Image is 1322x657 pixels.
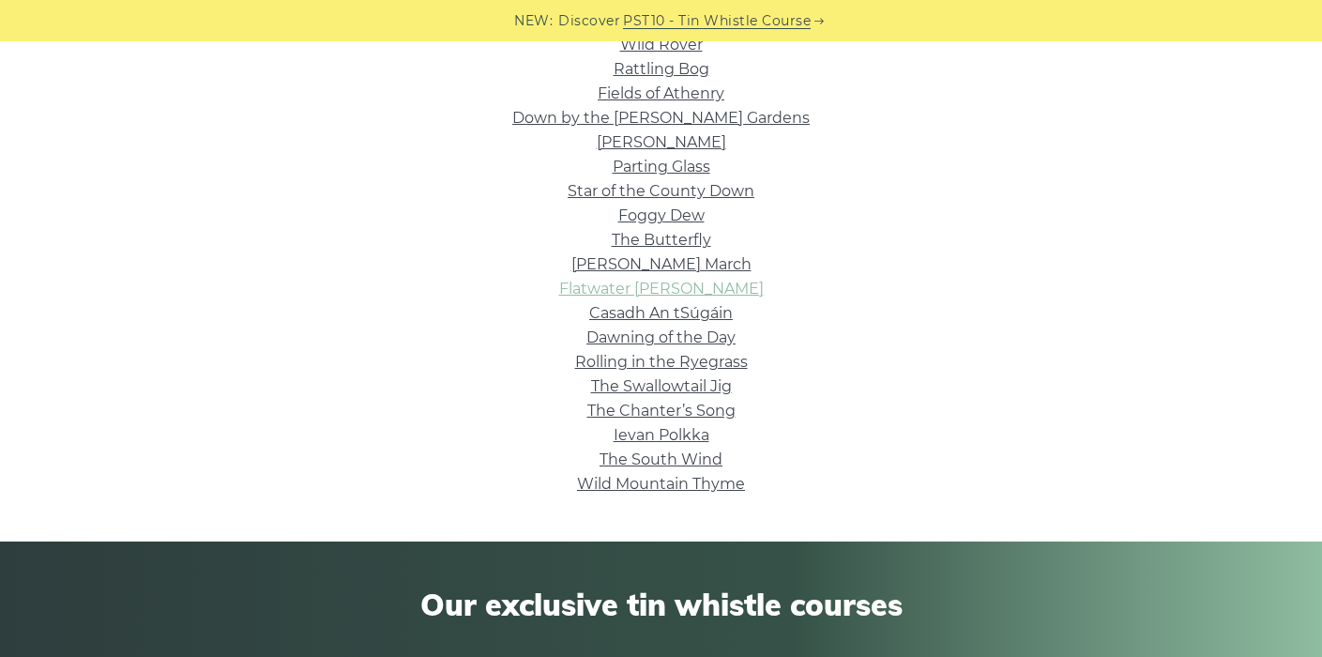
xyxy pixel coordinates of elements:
[589,304,733,322] a: Casadh An tSúgáin
[132,587,1191,622] span: Our exclusive tin whistle courses
[623,10,811,32] a: PST10 - Tin Whistle Course
[571,255,752,273] a: [PERSON_NAME] March
[613,158,710,176] a: Parting Glass
[568,182,754,200] a: Star of the County Down
[600,451,722,468] a: The South Wind
[618,206,705,224] a: Foggy Dew
[620,36,703,53] a: Wild Rover
[559,280,764,298] a: Flatwater [PERSON_NAME]
[586,328,736,346] a: Dawning of the Day
[575,353,748,371] a: Rolling in the Ryegrass
[598,84,724,102] a: Fields of Athenry
[614,426,709,444] a: Ievan Polkka
[614,60,709,78] a: Rattling Bog
[558,10,620,32] span: Discover
[597,133,726,151] a: [PERSON_NAME]
[514,10,553,32] span: NEW:
[612,231,711,249] a: The Butterfly
[587,402,736,420] a: The Chanter’s Song
[577,475,745,493] a: Wild Mountain Thyme
[512,109,810,127] a: Down by the [PERSON_NAME] Gardens
[591,377,732,395] a: The Swallowtail Jig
